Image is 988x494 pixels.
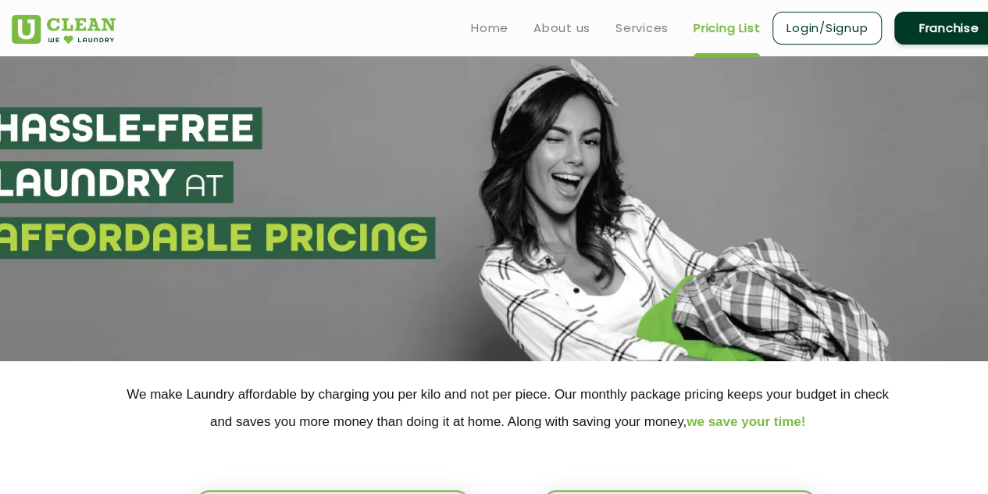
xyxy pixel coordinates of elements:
[694,19,760,38] a: Pricing List
[471,19,508,38] a: Home
[615,19,669,38] a: Services
[12,15,116,44] img: UClean Laundry and Dry Cleaning
[533,19,590,38] a: About us
[772,12,882,45] a: Login/Signup
[687,414,805,429] span: we save your time!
